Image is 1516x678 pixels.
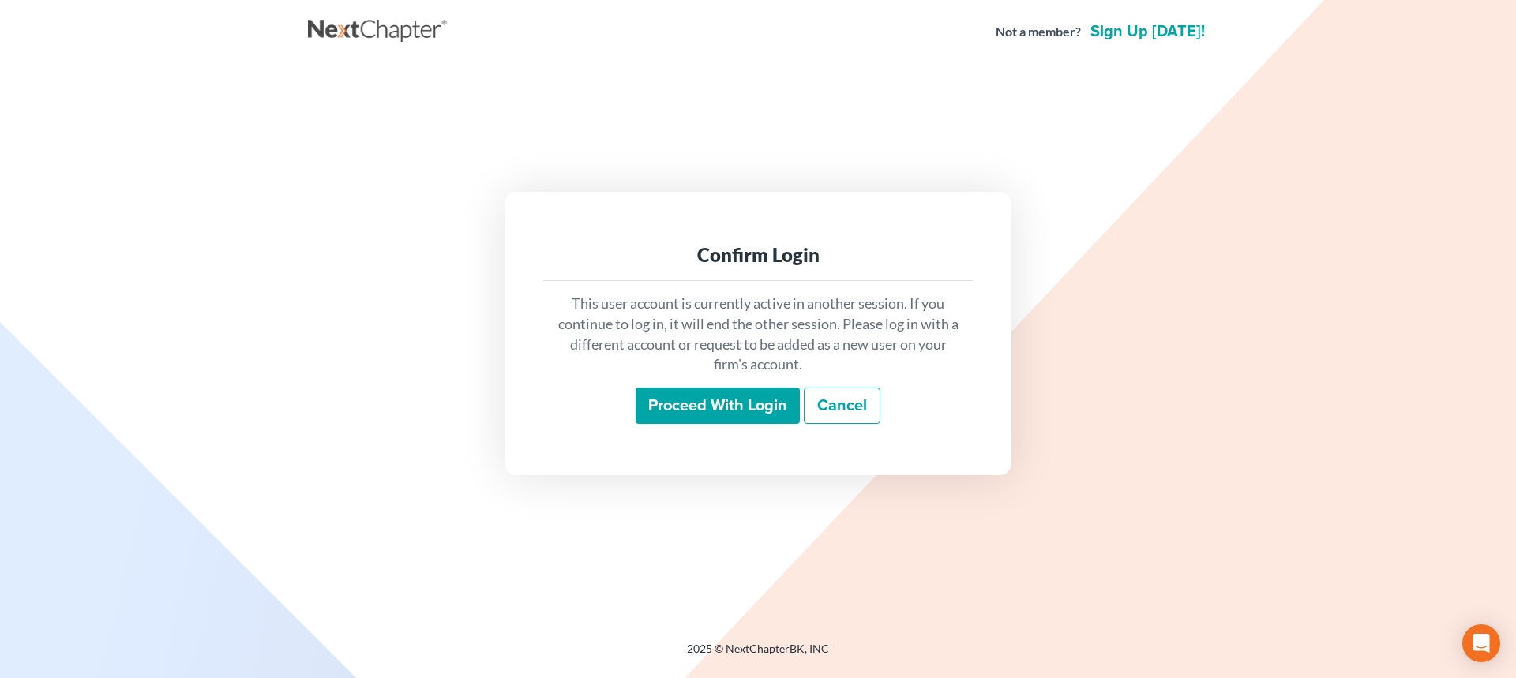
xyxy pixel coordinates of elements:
p: This user account is currently active in another session. If you continue to log in, it will end ... [556,294,960,375]
input: Proceed with login [636,388,800,424]
div: 2025 © NextChapterBK, INC [308,641,1208,669]
div: Confirm Login [556,242,960,268]
a: Sign up [DATE]! [1087,24,1208,39]
a: Cancel [804,388,880,424]
strong: Not a member? [996,23,1081,41]
div: Open Intercom Messenger [1462,624,1500,662]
